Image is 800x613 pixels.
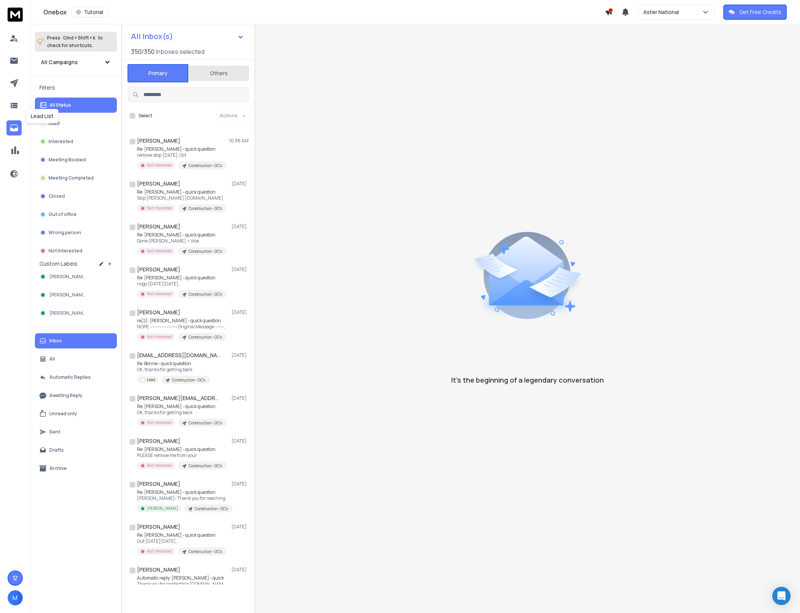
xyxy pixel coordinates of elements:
p: Automatic reply: [PERSON_NAME] - quick [137,575,228,581]
button: Not Interested [35,243,117,258]
div: Onebox [43,7,605,17]
div: Lead List [26,109,58,123]
p: Re: [PERSON_NAME] - quick question [137,275,227,281]
p: Construction - GC's [189,463,222,469]
p: Awaiting Reply [49,392,82,399]
button: Unread only [35,406,117,421]
h1: [PERSON_NAME][EMAIL_ADDRESS][PERSON_NAME][DOMAIN_NAME] [137,394,220,402]
h1: All Campaigns [41,58,78,66]
p: 10:36 AM [229,138,249,144]
button: Closed [35,189,117,204]
p: Gone [PERSON_NAME] • Vice [137,238,227,244]
p: Automatic Replies [49,374,91,380]
button: Sent [35,424,117,440]
h3: Custom Labels [39,260,77,268]
button: Meeting Booked [35,152,117,167]
button: Automatic Replies [35,370,117,385]
h1: [PERSON_NAME] [137,437,180,445]
p: Construction - GC's [189,549,222,555]
p: Meeting Booked [49,157,86,163]
span: Cmd + Shift + k [62,33,96,42]
p: Not Interested [147,548,172,554]
button: Get Free Credits [723,5,787,20]
p: [DATE] [231,395,249,401]
p: Meeting Completed [49,175,94,181]
p: Re: [PERSON_NAME] - quick question [137,189,227,195]
div: Open Intercom Messenger [772,587,791,605]
h1: [PERSON_NAME] [137,309,180,316]
p: OK, thanks for getting back [137,410,227,416]
p: It’s the beginning of a legendary conversation [451,375,604,385]
h1: [PERSON_NAME] [137,137,180,145]
button: Wrong person [35,225,117,240]
h1: [PERSON_NAME] [137,180,180,188]
button: Drafts [35,443,117,458]
button: Meeting Completed [35,170,117,186]
p: Lead [147,377,155,383]
p: Not Interested [147,420,172,425]
h1: [PERSON_NAME] [137,266,180,273]
p: Re: Bonne - quick question [137,361,210,367]
p: Lead [49,120,60,126]
button: M [8,590,23,605]
p: Drafts [49,447,64,453]
p: Construction - GC's [189,206,222,211]
button: [PERSON_NAME] [35,287,117,303]
p: Construction - GC's [189,249,222,254]
p: Out of office [49,211,77,217]
p: Re: [PERSON_NAME] - quick question [137,146,227,152]
button: Lead [35,116,117,131]
p: Construction - GC's [195,506,228,512]
p: Construction - GC's [189,163,222,169]
p: remove stop [DATE], Oct [137,152,227,158]
h1: [PERSON_NAME] [137,523,180,531]
h1: All Inbox(s) [131,33,173,40]
button: Awaiting Reply [35,388,117,403]
p: Closed [49,193,65,199]
p: Not Interested [147,162,172,168]
button: All [35,351,117,367]
p: Not Interested [147,463,172,468]
p: Interested [49,139,73,145]
label: Select [139,113,152,119]
p: [DATE] [231,567,249,573]
button: Interested [35,134,117,149]
span: 350 / 350 [131,47,154,56]
button: All Inbox(s) [125,29,250,44]
button: Others [188,65,249,82]
button: Archive [35,461,117,476]
button: Inbox [35,333,117,348]
p: Construction - GC's [189,420,222,426]
p: Re: [PERSON_NAME] - quick question [137,232,227,238]
span: [PERSON_NAME] [49,310,87,316]
p: [PERSON_NAME]- Thank you for reaching [137,495,228,501]
p: OK, thanks for getting back [137,367,210,373]
button: [PERSON_NAME] [35,306,117,321]
p: [DATE] [231,438,249,444]
p: [PERSON_NAME] [147,506,178,511]
h1: [EMAIL_ADDRESS][DOMAIN_NAME] [137,351,220,359]
p: [DATE] [231,309,249,315]
p: [DATE] [231,352,249,358]
p: All Status [49,102,71,108]
p: Unread only [49,411,77,417]
p: Re: [PERSON_NAME] - quick question [137,403,227,410]
p: Skip [PERSON_NAME] [DOMAIN_NAME] [137,195,227,201]
p: [DATE] [231,224,249,230]
p: Construction - GC's [172,377,205,383]
p: Thank you for contacting ‎[DOMAIN_NAME]‎. [137,581,228,587]
h1: [PERSON_NAME] [137,480,180,488]
button: [PERSON_NAME] [35,269,117,284]
p: All [49,356,55,362]
p: Re: [PERSON_NAME] - quick question [137,489,228,495]
p: Out [DATE][DATE], [137,538,227,544]
p: [DATE] [231,481,249,487]
p: [DATE] [231,181,249,187]
p: Not Interested [147,291,172,297]
span: [PERSON_NAME] [49,274,87,280]
p: PLEASE remove me from your [137,452,227,459]
h3: Inboxes selected [156,47,205,56]
span: [PERSON_NAME] [49,292,87,298]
